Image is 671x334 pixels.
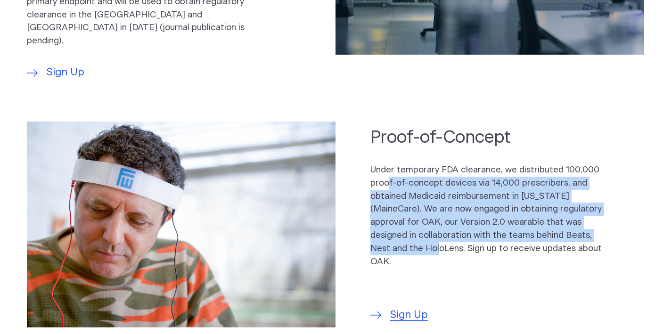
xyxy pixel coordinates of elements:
p: Under temporary FDA clearance, we distributed 100,000 proof-of-concept devices via 14,000 prescri... [370,163,609,269]
a: Sign Up [27,65,84,81]
span: Sign Up [390,308,428,323]
span: Sign Up [47,65,84,81]
h2: Proof-of-Concept [370,126,609,149]
a: Sign Up [370,308,428,323]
